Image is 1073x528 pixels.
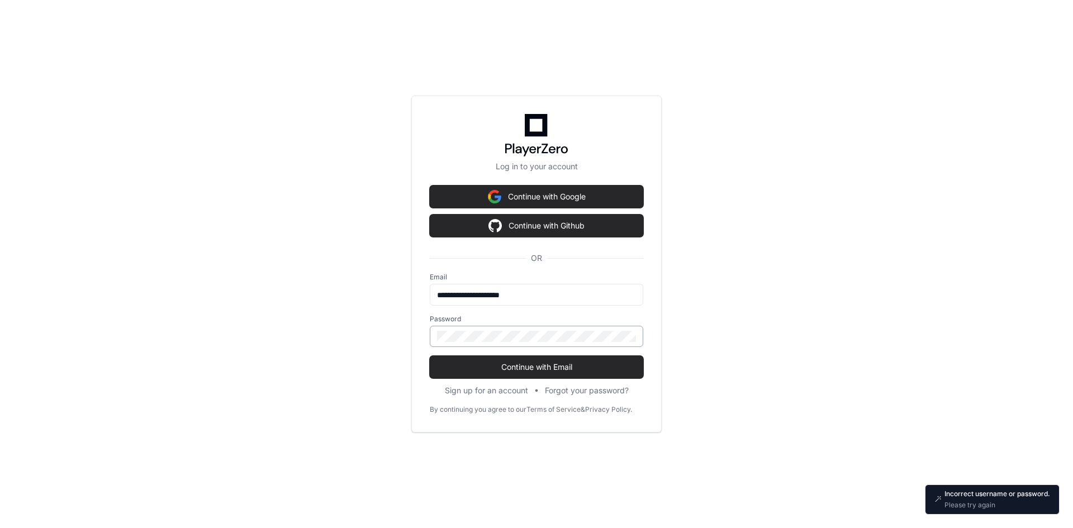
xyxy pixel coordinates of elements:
button: Continue with Google [430,185,643,208]
img: Sign in with google [488,215,502,237]
p: Log in to your account [430,161,643,172]
button: Continue with Email [430,356,643,378]
button: Forgot your password? [545,385,629,396]
label: Password [430,315,643,324]
button: Continue with Github [430,215,643,237]
img: Sign in with google [488,185,501,208]
button: Sign up for an account [445,385,528,396]
label: Email [430,273,643,282]
p: Incorrect username or password. [944,489,1050,498]
p: Please try again [944,501,1050,510]
div: By continuing you agree to our [430,405,526,414]
a: Privacy Policy. [585,405,632,414]
div: & [581,405,585,414]
span: OR [526,253,547,264]
a: Terms of Service [526,405,581,414]
span: Continue with Email [430,361,643,373]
